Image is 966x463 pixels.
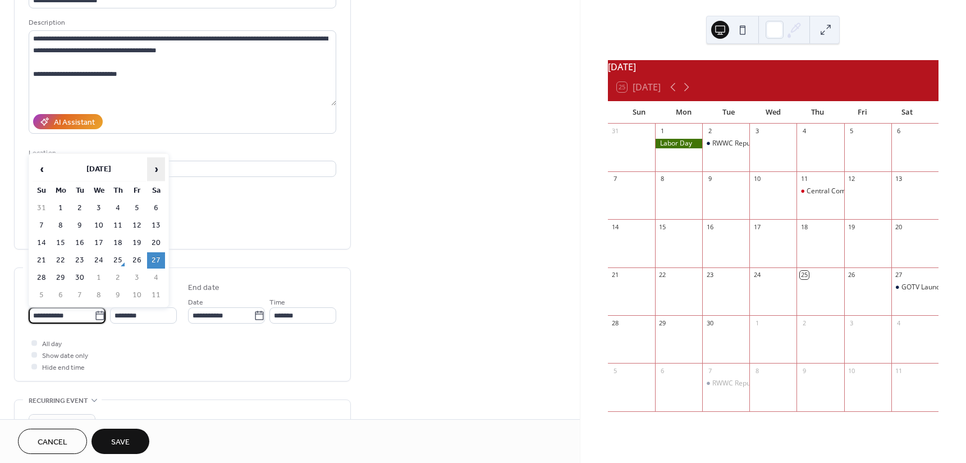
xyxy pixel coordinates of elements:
[128,252,146,269] td: 26
[658,271,667,279] div: 22
[148,158,164,180] span: ›
[800,127,808,135] div: 4
[848,319,856,327] div: 3
[52,270,70,286] td: 29
[706,127,714,135] div: 2
[611,319,620,327] div: 28
[796,187,844,196] div: Central Committee Meeting
[128,183,146,199] th: Fr
[706,175,714,183] div: 9
[33,417,75,430] span: Do not repeat
[848,223,856,231] div: 19
[71,183,89,199] th: Tu
[90,287,108,303] td: 8
[33,287,51,303] td: 5
[658,127,667,135] div: 1
[147,270,165,286] td: 4
[33,252,51,269] td: 21
[712,379,827,388] div: RWWC Republican Women Luncheon
[611,366,620,375] div: 5
[54,117,95,129] div: AI Assistant
[655,139,702,148] div: Labor Day
[712,139,827,148] div: RWWC Republican Women Luncheon
[128,235,146,251] td: 19
[42,338,62,350] span: All day
[90,183,108,199] th: We
[147,217,165,234] td: 13
[895,271,903,279] div: 27
[33,235,51,251] td: 14
[706,366,714,375] div: 7
[42,362,85,374] span: Hide end time
[52,183,70,199] th: Mo
[895,127,903,135] div: 6
[52,235,70,251] td: 15
[147,235,165,251] td: 20
[52,200,70,216] td: 1
[128,200,146,216] td: 5
[147,252,165,269] td: 27
[71,287,89,303] td: 7
[848,366,856,375] div: 10
[840,101,885,124] div: Fri
[71,235,89,251] td: 16
[611,271,620,279] div: 21
[91,429,149,454] button: Save
[90,217,108,234] td: 10
[658,175,667,183] div: 8
[33,158,50,180] span: ‹
[611,223,620,231] div: 14
[800,271,808,279] div: 25
[18,429,87,454] button: Cancel
[147,183,165,199] th: Sa
[109,200,127,216] td: 4
[848,127,856,135] div: 5
[29,17,334,29] div: Description
[109,270,127,286] td: 2
[658,319,667,327] div: 29
[269,297,285,308] span: Time
[611,127,620,135] div: 31
[90,252,108,269] td: 24
[706,101,751,124] div: Tue
[128,287,146,303] td: 10
[702,139,749,148] div: RWWC Republican Women Luncheon
[800,319,808,327] div: 2
[891,283,938,292] div: GOTV Launch for Ferndale, District 3 and Bellingham
[109,287,127,303] td: 9
[753,319,761,327] div: 1
[706,271,714,279] div: 23
[71,270,89,286] td: 30
[895,223,903,231] div: 20
[109,235,127,251] td: 18
[52,287,70,303] td: 6
[807,187,894,196] div: Central Committee Meeting
[848,271,856,279] div: 26
[753,223,761,231] div: 17
[611,175,620,183] div: 7
[800,223,808,231] div: 18
[706,223,714,231] div: 16
[608,60,938,74] div: [DATE]
[71,252,89,269] td: 23
[147,200,165,216] td: 6
[52,252,70,269] td: 22
[52,157,146,181] th: [DATE]
[109,183,127,199] th: Th
[750,101,795,124] div: Wed
[706,319,714,327] div: 30
[33,200,51,216] td: 31
[147,287,165,303] td: 11
[71,217,89,234] td: 9
[109,252,127,269] td: 25
[90,200,108,216] td: 3
[33,114,103,129] button: AI Assistant
[90,270,108,286] td: 1
[848,175,856,183] div: 12
[38,437,67,448] span: Cancel
[42,350,88,362] span: Show date only
[658,366,667,375] div: 6
[29,147,334,159] div: Location
[52,217,70,234] td: 8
